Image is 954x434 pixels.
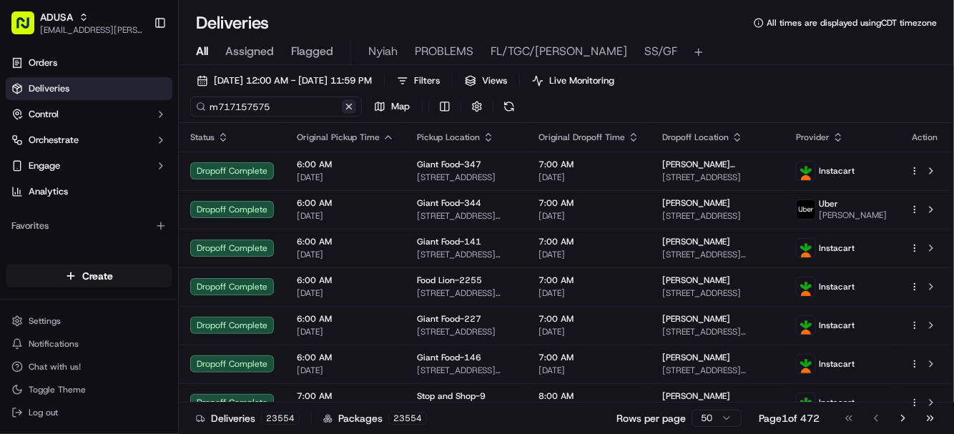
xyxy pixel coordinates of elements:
span: Pickup Location [417,132,480,143]
div: Action [910,132,940,143]
span: Views [482,74,507,87]
button: Start new chat [243,141,260,158]
span: Control [29,108,59,121]
span: FL/TGC/[PERSON_NAME] [491,43,627,60]
span: [DATE] [539,365,639,376]
a: Analytics [6,180,172,203]
a: 📗Knowledge Base [9,202,115,227]
button: ADUSA[EMAIL_ADDRESS][PERSON_NAME][DOMAIN_NAME] [6,6,148,40]
span: Chat with us! [29,361,81,373]
span: [STREET_ADDRESS] [662,172,773,183]
span: Log out [29,407,58,418]
span: 7:00 AM [539,313,639,325]
span: 8:00 AM [539,390,639,402]
span: Flagged [291,43,333,60]
span: Settings [29,315,61,327]
span: Original Dropoff Time [539,132,625,143]
img: profile_instacart_ahold_partner.png [797,239,815,257]
span: Nyiah [368,43,398,60]
span: [PERSON_NAME] [662,236,730,247]
img: Nash [14,14,43,43]
span: [STREET_ADDRESS][PERSON_NAME] [417,287,516,299]
span: Engage [29,159,60,172]
span: 6:00 AM [297,275,394,286]
span: Status [190,132,215,143]
button: Refresh [499,97,519,117]
span: [STREET_ADDRESS] [417,172,516,183]
button: Engage [6,154,172,177]
span: [DATE] [539,172,639,183]
span: Deliveries [29,82,69,95]
button: [EMAIL_ADDRESS][PERSON_NAME][DOMAIN_NAME] [40,24,142,36]
a: Powered byPylon [101,242,173,253]
div: We're available if you need us! [49,151,181,162]
p: Rows per page [616,411,686,425]
span: Instacart [819,397,855,408]
span: Original Pickup Time [297,132,380,143]
div: 23554 [388,412,427,425]
button: Control [6,103,172,126]
div: Favorites [6,214,172,237]
span: Uber [819,198,838,209]
span: Pylon [142,242,173,253]
h1: Deliveries [196,11,269,34]
button: Notifications [6,334,172,354]
span: Notifications [29,338,79,350]
div: Page 1 of 472 [759,411,820,425]
span: [STREET_ADDRESS][PERSON_NAME] [417,365,516,376]
img: profile_instacart_ahold_partner.png [797,277,815,296]
button: ADUSA [40,10,73,24]
span: Knowledge Base [29,207,109,222]
p: Welcome 👋 [14,57,260,80]
span: [STREET_ADDRESS][PERSON_NAME] [662,326,773,337]
span: Assigned [225,43,274,60]
button: Map [368,97,416,117]
span: 6:00 AM [297,159,394,170]
span: [PERSON_NAME] [662,390,730,402]
span: 7:00 AM [297,390,394,402]
span: PROBLEMS [415,43,473,60]
input: Type to search [190,97,362,117]
button: Live Monitoring [526,71,621,91]
span: [DATE] [297,249,394,260]
img: profile_instacart_ahold_partner.png [797,316,815,335]
span: [DATE] [539,326,639,337]
span: Analytics [29,185,68,198]
div: 23554 [261,412,300,425]
span: Dropoff Location [662,132,729,143]
span: [STREET_ADDRESS][PERSON_NAME][PERSON_NAME] [662,249,773,260]
span: 6:00 AM [297,197,394,209]
button: Settings [6,311,172,331]
span: Instacart [819,281,855,292]
span: Giant Food-141 [417,236,481,247]
div: Packages [323,411,427,425]
img: profile_instacart_ahold_partner.png [797,393,815,412]
span: [DATE] [297,365,394,376]
span: [STREET_ADDRESS] [662,287,773,299]
span: Giant Food-344 [417,197,481,209]
span: All [196,43,208,60]
span: Giant Food-347 [417,159,481,170]
span: [PERSON_NAME] [662,275,730,286]
button: [DATE] 12:00 AM - [DATE] 11:59 PM [190,71,378,91]
span: 7:00 AM [539,197,639,209]
span: [PERSON_NAME] [662,313,730,325]
button: Chat with us! [6,357,172,377]
span: 7:00 AM [539,275,639,286]
span: 7:00 AM [539,159,639,170]
span: [DATE] [297,210,394,222]
span: 7:00 AM [539,352,639,363]
span: Giant Food-146 [417,352,481,363]
button: Log out [6,403,172,423]
span: All times are displayed using CDT timezone [767,17,937,29]
span: [PERSON_NAME] [662,352,730,363]
span: [PERSON_NAME] [819,209,887,221]
span: [DATE] [297,326,394,337]
span: Stop and Shop-9 [417,390,486,402]
span: 6:00 AM [297,352,394,363]
span: [DATE] [539,210,639,222]
span: [STREET_ADDRESS][PERSON_NAME] [417,210,516,222]
span: API Documentation [135,207,230,222]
